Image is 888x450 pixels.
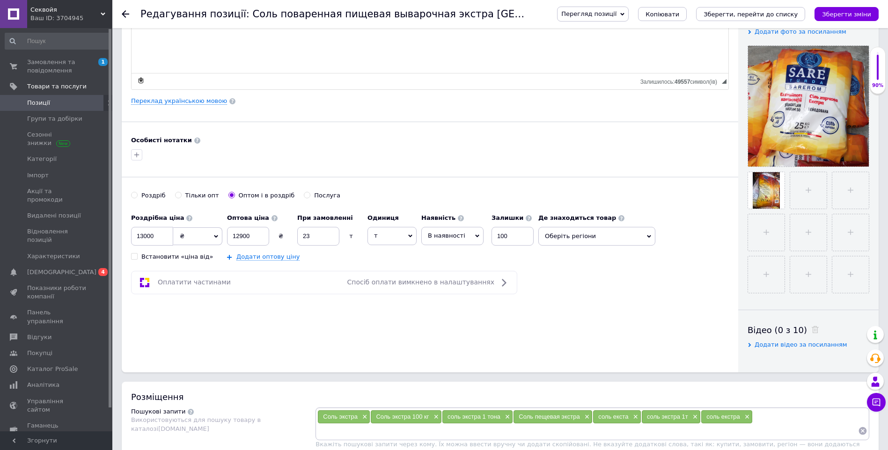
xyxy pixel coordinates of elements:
[27,131,87,147] span: Сезонні знижки
[598,413,628,420] span: соль екста
[339,232,363,240] div: т
[492,227,534,246] input: -
[815,7,879,21] button: Зберегти зміни
[742,413,750,421] span: ×
[27,308,87,325] span: Панель управління
[448,413,500,420] span: соль экстра 1 тона
[30,14,112,22] div: Ваш ID: 3704945
[367,214,417,222] label: Одиниця
[640,76,722,85] div: Кiлькiсть символiв
[185,191,219,200] div: Тільки опт
[696,7,805,21] button: Зберегти, перейти до списку
[30,6,101,14] span: Секвойя
[131,416,261,432] span: Використовуються для пошуку товару в каталозі [DOMAIN_NAME]
[131,137,192,144] b: Особисті нотатки
[297,214,363,222] label: При замовленні
[870,47,886,94] div: 90% Якість заповнення
[27,381,59,389] span: Аналітика
[706,413,740,420] span: соль екстра
[421,214,455,221] b: Наявність
[538,227,655,246] span: Оберіть регіони
[9,9,587,38] p: Соль экстра является базовым сортом поваренной соли сорта экстра. Основная особенность которой - ...
[27,115,82,123] span: Групи та добірки
[646,11,679,18] span: Копіювати
[314,191,340,200] div: Послуга
[704,11,798,18] i: Зберегти, перейти до списку
[131,97,227,105] a: Переклад українською мовою
[27,397,87,414] span: Управління сайтом
[141,253,213,261] div: Встановити «ціна від»
[122,10,129,18] div: Повернутися назад
[748,325,807,335] span: Відео (0 з 10)
[867,393,886,412] button: Чат з покупцем
[638,7,687,21] button: Копіювати
[136,75,146,86] a: Зробити резервну копію зараз
[27,211,81,220] span: Видалені позиції
[140,8,683,20] h1: Редагування позиції: Соль поваренная пищевая выварочная экстра Румыния мешки Sarerom
[27,333,51,341] span: Відгуки
[27,349,52,357] span: Покупці
[98,58,108,66] span: 1
[503,413,510,421] span: ×
[428,232,465,239] span: В наявності
[582,413,590,421] span: ×
[755,28,846,35] span: Додати фото за посиланням
[27,268,96,276] span: [DEMOGRAPHIC_DATA]
[269,232,293,240] div: ₴
[631,413,638,421] span: ×
[367,227,417,245] span: т
[27,227,87,244] span: Відновлення позицій
[131,214,184,221] b: Роздрібна ціна
[360,413,367,421] span: ×
[9,61,135,68] strong: Продажа исключительно оптом от 1000кг
[98,268,108,276] span: 4
[561,10,616,17] span: Перегляд позиції
[9,9,587,70] body: Редактор, C10FFDD1-6142-4709-9EF7-0B3A9FB966C4
[131,227,173,246] input: 0
[27,171,49,180] span: Імпорт
[236,253,300,261] a: Додати оптову ціну
[297,227,339,246] input: 0
[131,407,185,416] div: Пошукові запити
[376,413,429,420] span: Соль экстра 100 кг
[755,341,847,348] span: Додати відео за посиланням
[5,33,110,50] input: Пошук
[323,413,358,420] span: Соль экстра
[538,214,616,221] b: Де знаходиться товар
[675,79,690,85] span: 49557
[27,252,80,261] span: Характеристики
[227,214,269,221] b: Оптова ціна
[647,413,688,420] span: соль экстра 1т
[431,413,439,421] span: ×
[27,82,87,91] span: Товари та послуги
[27,58,87,75] span: Замовлення та повідомлення
[131,391,869,403] div: Розміщення
[27,99,50,107] span: Позиції
[158,278,231,286] span: Оплатити частинами
[141,191,166,200] div: Роздріб
[722,79,727,84] span: Потягніть для зміни розмірів
[27,155,57,163] span: Категорії
[239,191,295,200] div: Оптом і в роздріб
[27,421,87,438] span: Гаманець компанії
[27,187,87,204] span: Акції та промокоди
[492,214,523,221] b: Залишки
[180,232,184,240] span: ₴
[347,278,494,286] span: Спосіб оплати вимкнено в налаштуваннях
[822,11,871,18] i: Зберегти зміни
[870,82,885,89] div: 90%
[27,284,87,301] span: Показники роботи компанії
[27,365,78,373] span: Каталог ProSale
[519,413,580,420] span: Соль пещевая экстра
[227,227,269,246] input: 0
[690,413,698,421] span: ×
